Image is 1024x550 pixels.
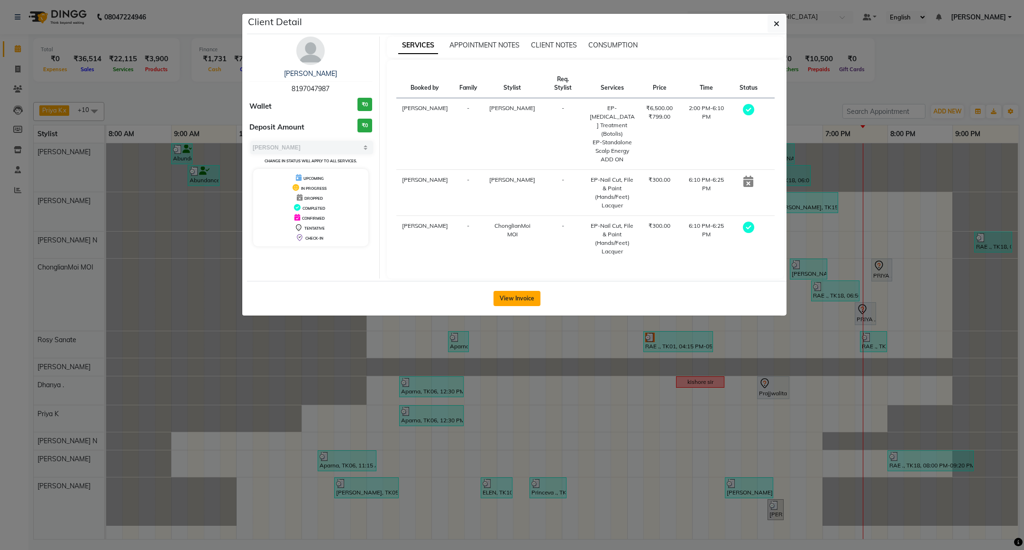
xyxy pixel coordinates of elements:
th: Req. Stylist [542,69,584,98]
div: EP-Standalone Scalp Energy ADD ON [589,138,635,164]
td: 6:10 PM-6:25 PM [678,216,734,262]
th: Family [454,69,483,98]
div: ₹300.00 [646,176,673,184]
h3: ₹0 [357,98,372,112]
span: [PERSON_NAME] [489,176,535,183]
span: Deposit Amount [249,122,304,133]
span: SERVICES [398,37,438,54]
th: Services [584,69,640,98]
td: [PERSON_NAME] [396,216,454,262]
td: [PERSON_NAME] [396,170,454,216]
th: Stylist [483,69,542,98]
span: CHECK-IN [305,236,323,241]
td: [PERSON_NAME] [396,98,454,170]
div: EP-Nail Cut, File & Paint (Hands/Feet) Lacquer [589,176,635,210]
th: Booked by [396,69,454,98]
h5: Client Detail [248,15,302,29]
div: EP-Nail Cut, File & Paint (Hands/Feet) Lacquer [589,222,635,256]
h3: ₹0 [357,119,372,132]
span: IN PROGRESS [301,186,327,191]
span: COMPLETED [302,206,325,211]
td: - [542,216,584,262]
td: - [542,170,584,216]
span: CONFIRMED [302,216,325,221]
span: [PERSON_NAME] [489,104,535,112]
div: ₹799.00 [646,112,673,121]
span: DROPPED [304,196,323,201]
span: CLIENT NOTES [531,41,577,49]
td: 2:00 PM-6:10 PM [678,98,734,170]
span: 8197047987 [292,84,329,93]
button: View Invoice [494,291,540,306]
div: ₹6,500.00 [646,104,673,112]
span: TENTATIVE [304,226,325,231]
span: Wallet [249,101,272,112]
a: [PERSON_NAME] [284,69,337,78]
td: - [454,98,483,170]
span: UPCOMING [303,176,324,181]
th: Price [640,69,678,98]
th: Time [678,69,734,98]
span: CONSUMPTION [588,41,638,49]
div: ₹300.00 [646,222,673,230]
small: Change in status will apply to all services. [265,158,357,163]
span: ChonglianMoi MOI [494,222,530,238]
img: avatar [296,37,325,65]
td: - [454,216,483,262]
td: 6:10 PM-6:25 PM [678,170,734,216]
td: - [542,98,584,170]
div: EP-[MEDICAL_DATA] Treatment (Botolis) [589,104,635,138]
th: Status [734,69,763,98]
td: - [454,170,483,216]
span: APPOINTMENT NOTES [449,41,520,49]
